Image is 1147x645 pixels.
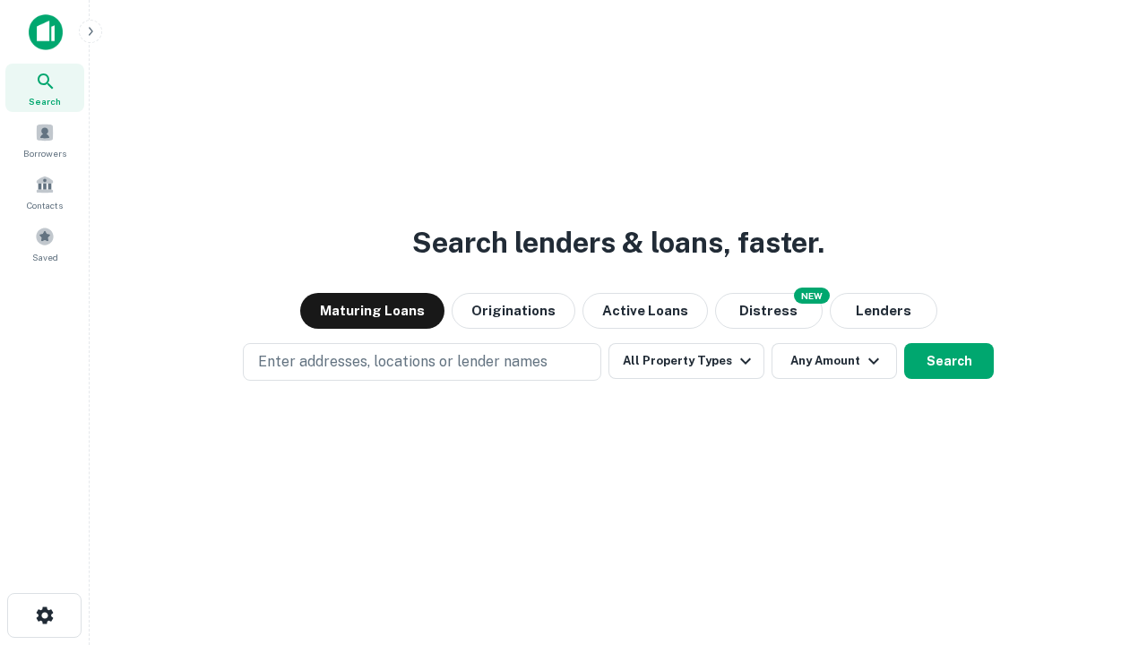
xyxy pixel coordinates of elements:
[794,288,830,304] div: NEW
[412,221,824,264] h3: Search lenders & loans, faster.
[608,343,764,379] button: All Property Types
[582,293,708,329] button: Active Loans
[715,293,823,329] button: Search distressed loans with lien and other non-mortgage details.
[258,351,548,373] p: Enter addresses, locations or lender names
[1057,502,1147,588] iframe: Chat Widget
[5,168,84,216] a: Contacts
[5,116,84,164] a: Borrowers
[300,293,444,329] button: Maturing Loans
[32,250,58,264] span: Saved
[29,94,61,108] span: Search
[23,146,66,160] span: Borrowers
[904,343,994,379] button: Search
[5,219,84,268] a: Saved
[830,293,937,329] button: Lenders
[5,64,84,112] a: Search
[243,343,601,381] button: Enter addresses, locations or lender names
[29,14,63,50] img: capitalize-icon.png
[27,198,63,212] span: Contacts
[772,343,897,379] button: Any Amount
[452,293,575,329] button: Originations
